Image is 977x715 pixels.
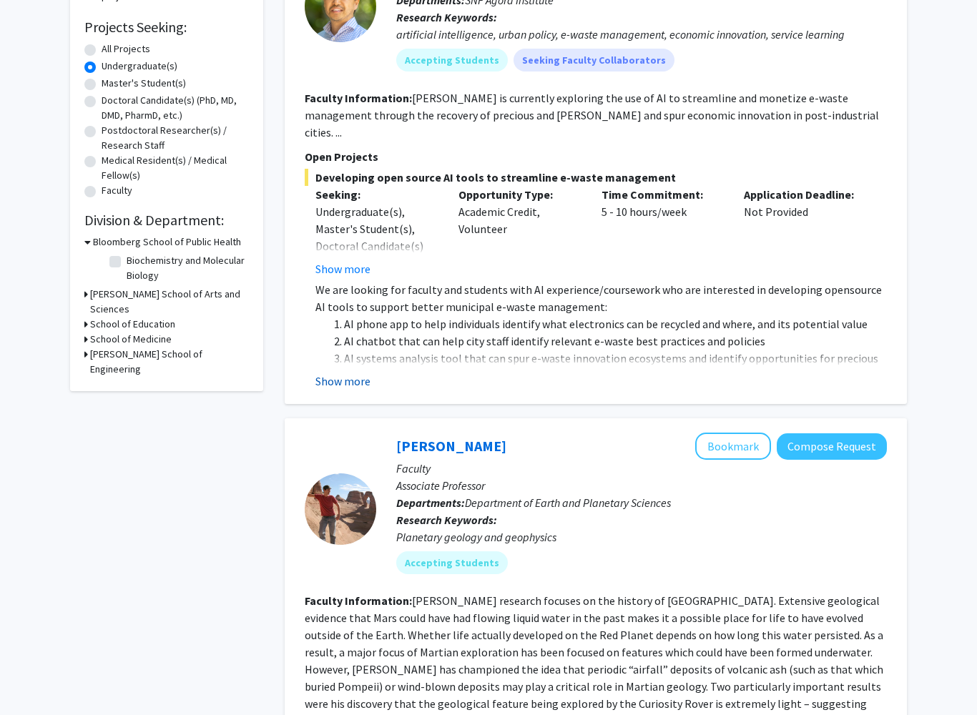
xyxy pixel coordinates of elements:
label: Biochemistry and Molecular Biology [127,253,245,283]
div: 5 - 10 hours/week [591,186,734,277]
p: Associate Professor [396,477,887,494]
button: Show more [315,373,370,390]
b: Faculty Information: [305,593,412,608]
h3: School of Medicine [90,332,172,347]
label: Faculty [102,183,132,198]
label: Postdoctoral Researcher(s) / Research Staff [102,123,249,153]
iframe: Chat [11,651,61,704]
li: AI chatbot that can help city staff identify relevant e-waste best practices and policies [344,332,887,350]
h2: Projects Seeking: [84,19,249,36]
h3: School of Education [90,317,175,332]
label: Undergraduate(s) [102,59,177,74]
p: Seeking: [315,186,437,203]
b: Research Keywords: [396,10,497,24]
h2: Division & Department: [84,212,249,229]
h3: [PERSON_NAME] School of Engineering [90,347,249,377]
b: Departments: [396,495,465,510]
b: Faculty Information: [305,91,412,105]
b: Research Keywords: [396,513,497,527]
p: Time Commitment: [602,186,723,203]
span: Developing open source AI tools to streamline e-waste management [305,169,887,186]
div: Not Provided [733,186,876,277]
fg-read-more: [PERSON_NAME] is currently exploring the use of AI to streamline and monetize e-waste management ... [305,91,879,139]
label: All Projects [102,41,150,56]
p: We are looking for faculty and students with AI experience/coursework who are interested in devel... [315,281,887,315]
li: AI systems analysis tool that can spur e-waste innovation ecosystems and identify opportunities f... [344,350,887,384]
a: [PERSON_NAME] [396,437,506,455]
mat-chip: Seeking Faculty Collaborators [514,49,674,71]
span: Department of Earth and Planetary Sciences [465,495,671,510]
p: Opportunity Type: [458,186,580,203]
h3: [PERSON_NAME] School of Arts and Sciences [90,287,249,317]
label: Master's Student(s) [102,76,186,91]
mat-chip: Accepting Students [396,49,508,71]
div: Undergraduate(s), Master's Student(s), Doctoral Candidate(s) (PhD, MD, DMD, PharmD, etc.), Postdo... [315,203,437,340]
button: Add Kevin Lewis to Bookmarks [695,433,771,460]
div: artificial intelligence, urban policy, e-waste management, economic innovation, service learning [396,26,887,43]
p: Open Projects [305,148,887,165]
button: Show more [315,260,370,277]
div: Planetary geology and geophysics [396,528,887,546]
label: Medical Resident(s) / Medical Fellow(s) [102,153,249,183]
h3: Bloomberg School of Public Health [93,235,241,250]
li: AI phone app to help individuals identify what electronics can be recycled and where, and its pot... [344,315,887,332]
p: Application Deadline: [744,186,865,203]
label: Doctoral Candidate(s) (PhD, MD, DMD, PharmD, etc.) [102,93,249,123]
button: Compose Request to Kevin Lewis [777,433,887,460]
div: Academic Credit, Volunteer [448,186,591,277]
mat-chip: Accepting Students [396,551,508,574]
p: Faculty [396,460,887,477]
